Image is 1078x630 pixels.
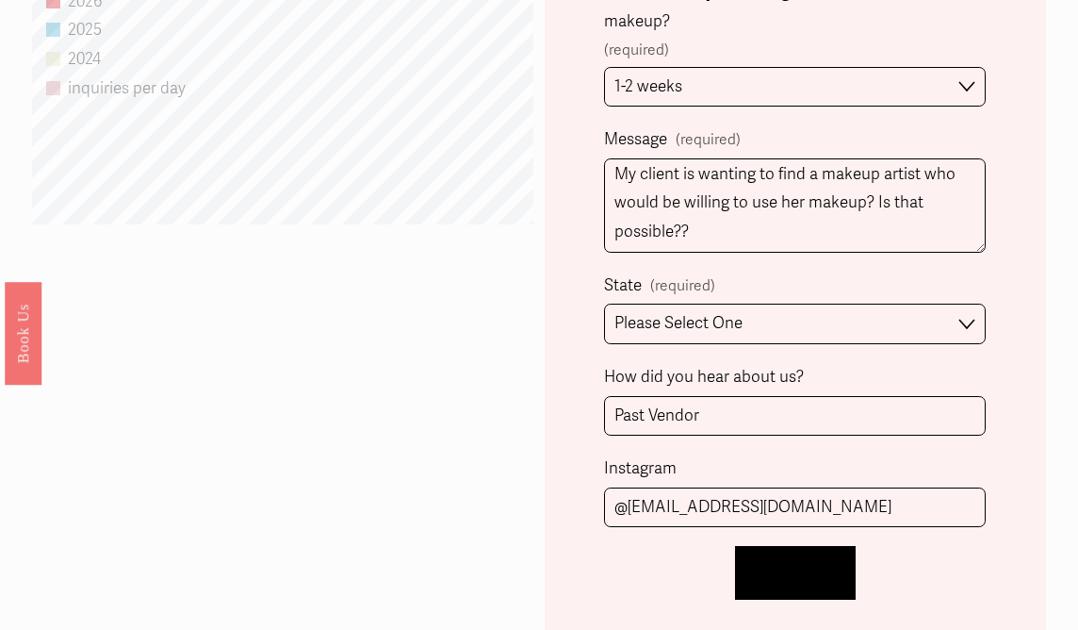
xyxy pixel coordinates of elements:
[604,37,669,63] span: (required)
[604,67,985,108] select: How soon are you looking to book hair and/or makeup?
[604,125,667,155] span: Message
[757,563,834,583] span: Let's Chat!
[604,455,677,484] span: Instagram
[604,158,985,253] textarea: My client is wanting to find a makeup artist who would be willing to use her makeup? Is that poss...
[604,363,804,392] span: How did you hear about us?
[604,304,985,344] select: State
[676,126,741,153] span: (required)
[604,272,642,301] span: State
[5,282,41,385] a: Book Us
[735,546,856,600] button: Let's Chat!Let's Chat!
[650,273,715,299] span: (required)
